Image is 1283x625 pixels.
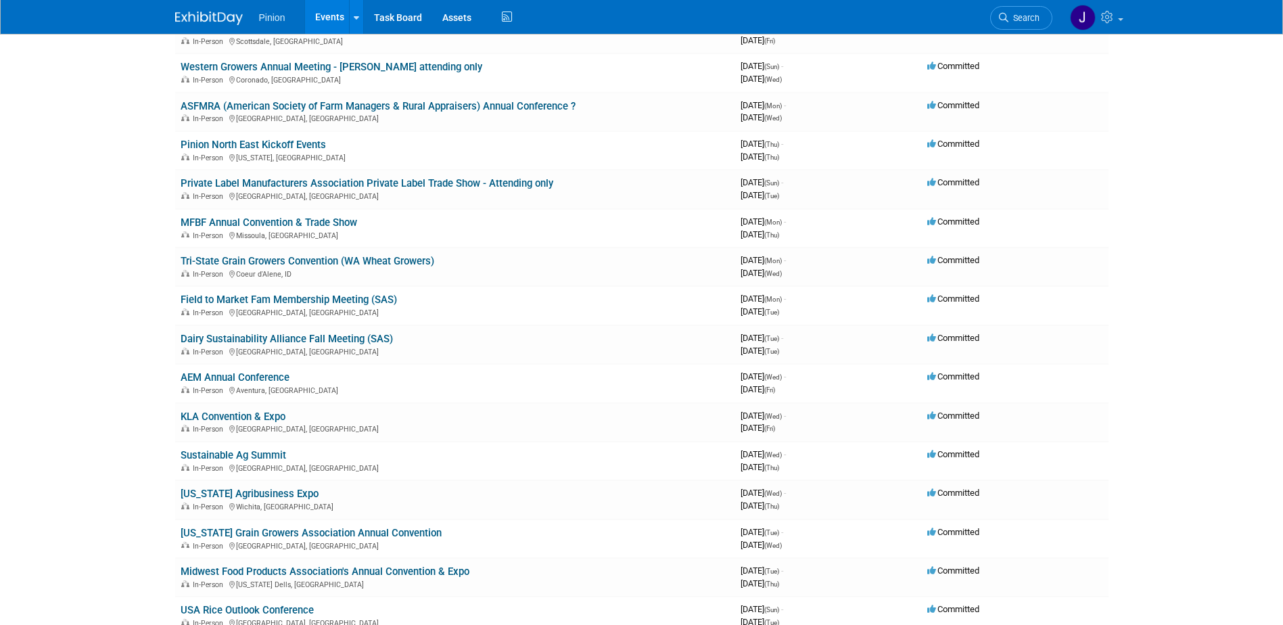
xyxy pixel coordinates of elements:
[764,102,782,110] span: (Mon)
[741,268,782,278] span: [DATE]
[927,100,979,110] span: Committed
[741,411,786,421] span: [DATE]
[764,141,779,148] span: (Thu)
[181,308,189,315] img: In-Person Event
[181,580,189,587] img: In-Person Event
[741,294,786,304] span: [DATE]
[181,270,189,277] img: In-Person Event
[181,411,285,423] a: KLA Convention & Expo
[741,462,779,472] span: [DATE]
[193,386,227,395] span: In-Person
[784,100,786,110] span: -
[181,348,189,354] img: In-Person Event
[193,192,227,201] span: In-Person
[181,578,730,589] div: [US_STATE] Dells, [GEOGRAPHIC_DATA]
[181,527,442,539] a: [US_STATE] Grain Growers Association Annual Convention
[181,112,730,123] div: [GEOGRAPHIC_DATA], [GEOGRAPHIC_DATA]
[181,371,289,384] a: AEM Annual Conference
[927,449,979,459] span: Committed
[784,371,786,381] span: -
[181,231,189,238] img: In-Person Event
[181,464,189,471] img: In-Person Event
[181,449,286,461] a: Sustainable Ag Summit
[741,190,779,200] span: [DATE]
[741,488,786,498] span: [DATE]
[764,503,779,510] span: (Thu)
[181,333,393,345] a: Dairy Sustainability Alliance Fall Meeting (SAS)
[764,37,775,45] span: (Fri)
[764,348,779,355] span: (Tue)
[741,578,779,588] span: [DATE]
[181,229,730,240] div: Missoula, [GEOGRAPHIC_DATA]
[764,270,782,277] span: (Wed)
[781,604,783,614] span: -
[741,604,783,614] span: [DATE]
[927,255,979,265] span: Committed
[181,386,189,393] img: In-Person Event
[193,542,227,551] span: In-Person
[764,231,779,239] span: (Thu)
[784,488,786,498] span: -
[927,177,979,187] span: Committed
[764,308,779,316] span: (Tue)
[741,229,779,239] span: [DATE]
[784,255,786,265] span: -
[741,61,783,71] span: [DATE]
[764,568,779,575] span: (Tue)
[927,333,979,343] span: Committed
[193,580,227,589] span: In-Person
[741,74,782,84] span: [DATE]
[193,503,227,511] span: In-Person
[741,255,786,265] span: [DATE]
[741,216,786,227] span: [DATE]
[181,306,730,317] div: [GEOGRAPHIC_DATA], [GEOGRAPHIC_DATA]
[741,177,783,187] span: [DATE]
[764,218,782,226] span: (Mon)
[764,529,779,536] span: (Tue)
[927,488,979,498] span: Committed
[764,580,779,588] span: (Thu)
[181,540,730,551] div: [GEOGRAPHIC_DATA], [GEOGRAPHIC_DATA]
[927,61,979,71] span: Committed
[741,449,786,459] span: [DATE]
[741,501,779,511] span: [DATE]
[741,306,779,317] span: [DATE]
[181,542,189,549] img: In-Person Event
[193,231,227,240] span: In-Person
[764,490,782,497] span: (Wed)
[181,114,189,121] img: In-Person Event
[181,268,730,279] div: Coeur d'Alene, ID
[741,565,783,576] span: [DATE]
[181,565,469,578] a: Midwest Food Products Association's Annual Convention & Expo
[181,346,730,356] div: [GEOGRAPHIC_DATA], [GEOGRAPHIC_DATA]
[741,35,775,45] span: [DATE]
[764,451,782,459] span: (Wed)
[193,425,227,434] span: In-Person
[175,11,243,25] img: ExhibitDay
[741,527,783,537] span: [DATE]
[741,333,783,343] span: [DATE]
[193,154,227,162] span: In-Person
[181,177,553,189] a: Private Label Manufacturers Association Private Label Trade Show - Attending only
[927,139,979,149] span: Committed
[764,542,782,549] span: (Wed)
[181,100,576,112] a: ASFMRA (American Society of Farm Managers & Rural Appraisers) Annual Conference ?
[927,294,979,304] span: Committed
[181,384,730,395] div: Aventura, [GEOGRAPHIC_DATA]
[741,423,775,433] span: [DATE]
[764,192,779,200] span: (Tue)
[764,386,775,394] span: (Fri)
[927,527,979,537] span: Committed
[193,308,227,317] span: In-Person
[181,423,730,434] div: [GEOGRAPHIC_DATA], [GEOGRAPHIC_DATA]
[764,257,782,264] span: (Mon)
[927,371,979,381] span: Committed
[784,216,786,227] span: -
[181,255,434,267] a: Tri-State Grain Growers Convention (WA Wheat Growers)
[764,373,782,381] span: (Wed)
[193,114,227,123] span: In-Person
[764,179,779,187] span: (Sun)
[927,565,979,576] span: Committed
[193,76,227,85] span: In-Person
[1008,13,1040,23] span: Search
